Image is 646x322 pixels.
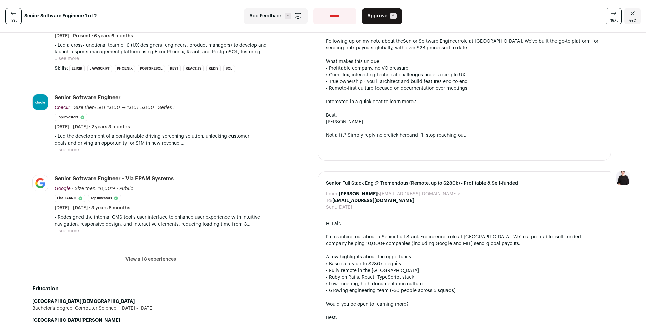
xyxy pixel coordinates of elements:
[116,305,154,312] span: [DATE] - [DATE]
[326,220,603,227] div: Hi Lair,
[326,301,603,308] div: Would you be open to learning more?
[24,13,97,19] strong: Senior Software Engineer: 1 of 2
[55,195,85,202] li: List: FAANG
[326,180,603,187] span: Senior Full Stack Eng @ Tremendous (Remote, up to $280k) - Profitable & Self-funded
[55,65,68,72] span: Skills:
[362,8,402,24] button: Approve A
[332,198,414,203] b: [EMAIL_ADDRESS][DOMAIN_NAME]
[69,65,85,72] li: Elixir
[155,104,157,111] span: ·
[326,78,603,85] div: • True ownership - you'll architect and build features end-to-end
[88,195,121,202] li: Top Investors
[326,191,339,197] dt: From:
[5,8,22,24] a: last
[55,33,133,39] span: [DATE] - Present · 6 years 6 months
[55,105,70,110] span: Checkr
[624,8,641,24] a: Close
[326,119,603,125] div: [PERSON_NAME]
[388,133,409,138] a: click here
[183,65,204,72] li: React.js
[119,186,133,191] span: Public
[326,65,603,72] div: • Profitable company, no VC pressure
[33,94,48,110] img: d0915beb04733214374f0c234ca7f7e522e34d80af6ba80fa4ae29569251e315.jpg
[249,13,282,19] span: Add Feedback
[125,256,176,263] button: View all 8 experiences
[326,204,337,211] dt: Sent:
[115,65,135,72] li: Phoenix
[206,65,221,72] li: Redis
[326,38,603,51] div: Following up on my note about the role at [GEOGRAPHIC_DATA]. We've built the go-to platform for s...
[339,192,378,196] b: [PERSON_NAME]
[367,13,387,19] span: Approve
[326,287,603,294] div: • Growing engineering team (~30 people across 5 squads)
[326,112,603,119] div: Best,
[326,267,603,274] div: • Fully remote in the [GEOGRAPHIC_DATA]
[71,105,154,110] span: · Size then: 501-1,000 → 1,001-5,000
[244,8,308,24] button: Add Feedback F
[326,85,603,92] div: • Remote-first culture focused on documentation over meetings
[339,191,460,197] dd: <[EMAIL_ADDRESS][DOMAIN_NAME]>
[326,260,603,267] div: • Base salary up to $280k + equity
[610,17,618,23] span: next
[55,133,269,147] p: • Led the development of a configurable driving screening solution, unlocking customer deals and ...
[223,65,235,72] li: SQL
[55,186,71,191] span: Google
[55,55,79,62] button: ...see more
[168,65,181,72] li: REST
[32,285,269,293] h2: Education
[326,98,603,105] div: Interested in a quick chat to learn more?
[55,114,87,121] li: Top Investors
[326,314,603,321] div: Best,
[337,204,352,211] dd: [DATE]
[55,147,79,153] button: ...see more
[326,58,603,65] div: What makes this unique:
[33,175,48,191] img: 8d2c6156afa7017e60e680d3937f8205e5697781b6c771928cb24e9df88505de.jpg
[326,254,603,260] div: A few highlights about the opportunity:
[87,65,112,72] li: JavaScript
[285,13,291,19] span: F
[326,281,603,287] div: • Low-meeting, high-documentation culture
[10,17,17,23] span: last
[158,105,176,110] span: Series E
[138,65,165,72] li: PostgreSQL
[55,228,79,234] button: ...see more
[606,8,622,24] a: next
[403,39,459,44] a: Senior Software Engineer
[326,132,603,139] div: Not a fit? Simply reply no or and I’ll stop reaching out.
[55,94,121,102] div: Senior Software Engineer
[326,234,603,247] div: I'm reaching out about a Senior Full Stack Engineering role at [GEOGRAPHIC_DATA]. We're a profita...
[32,299,135,304] strong: [GEOGRAPHIC_DATA][DEMOGRAPHIC_DATA]
[32,305,269,312] div: Bachelor's degree, Computer Science
[629,17,636,23] span: esc
[117,185,118,192] span: ·
[326,274,603,281] div: • Ruby on Rails, React, TypeScript stack
[72,186,115,191] span: · Size then: 10,001+
[55,175,174,183] div: Senior Software Engineer - via EPAM Systems
[326,197,332,204] dt: To:
[55,214,269,228] p: • Redesigned the internal CMS tool’s user interface to enhance user experience with intuitive nav...
[55,205,130,211] span: [DATE] - [DATE] · 3 years 8 months
[326,72,603,78] div: • Complex, interesting technical challenges under a simple UX
[55,124,130,130] span: [DATE] - [DATE] · 2 years 3 months
[390,13,397,19] span: A
[55,42,269,55] p: • Led a cross-functional team of 6 (UX designers, engineers, product managers) to develop and lau...
[616,171,630,185] img: 9240684-medium_jpg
